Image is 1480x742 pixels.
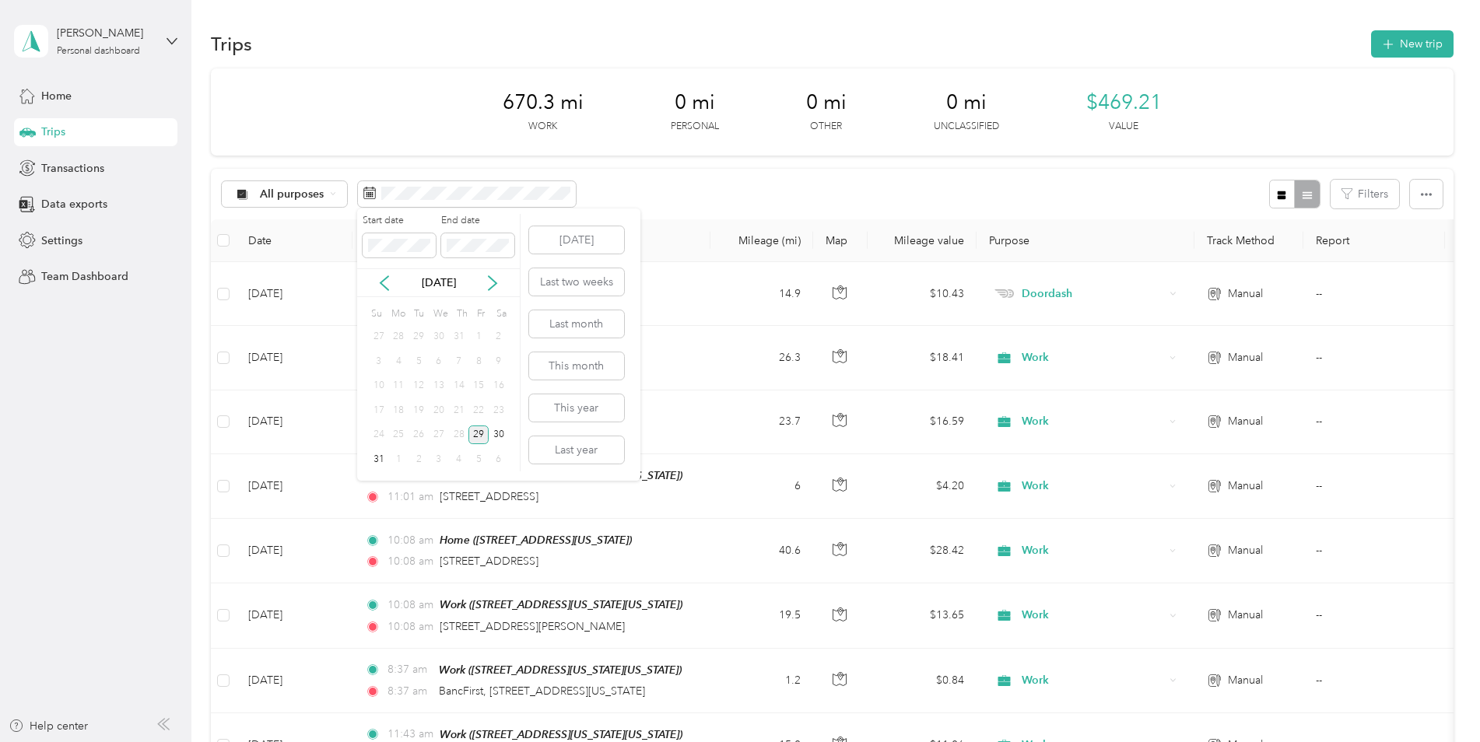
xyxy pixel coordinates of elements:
div: 30 [429,327,449,347]
span: 10:08 am [388,618,433,635]
td: 26.3 [710,326,813,390]
div: 9 [489,352,509,371]
div: Fr [474,303,489,324]
span: 8:37 am [388,683,432,700]
div: We [431,303,449,324]
span: Transactions [41,160,104,177]
span: Work ([STREET_ADDRESS][US_STATE][US_STATE]) [439,663,682,676]
iframe: Everlance-gr Chat Button Frame [1393,655,1480,742]
div: 5 [468,450,489,469]
td: $16.59 [868,390,977,454]
div: 18 [389,401,409,420]
td: [DATE] [236,262,352,326]
button: Help center [9,718,88,734]
td: -- [1303,583,1445,648]
div: 20 [429,401,449,420]
span: Work [1022,672,1164,689]
label: Start date [363,214,436,228]
div: 23 [489,401,509,420]
div: 6 [489,450,509,469]
div: 3 [369,352,389,371]
td: 23.7 [710,390,813,454]
td: $10.43 [868,262,977,326]
span: Manual [1228,413,1263,430]
div: 27 [429,425,449,445]
span: Manual [1228,672,1263,689]
button: This month [529,352,624,380]
td: -- [1303,262,1445,326]
span: Manual [1228,349,1263,366]
div: 29 [409,327,429,347]
span: [STREET_ADDRESS] [440,490,538,503]
h1: Trips [211,36,252,52]
th: Date [236,219,352,262]
th: Locations [352,219,710,262]
span: Manual [1228,607,1263,624]
span: Data exports [41,196,107,212]
div: 25 [389,425,409,445]
td: [DATE] [236,454,352,519]
td: [DATE] [236,583,352,648]
div: 4 [389,352,409,371]
th: Track Method [1194,219,1303,262]
span: Manual [1228,542,1263,559]
td: $4.20 [868,454,977,519]
div: 6 [429,352,449,371]
p: Personal [671,120,719,134]
p: Unclassified [934,120,999,134]
div: Mo [389,303,406,324]
span: Work [1022,413,1164,430]
div: 24 [369,425,389,445]
div: 26 [409,425,429,445]
th: Purpose [977,219,1194,262]
span: 10:08 am [388,553,433,570]
div: Tu [411,303,426,324]
div: 28 [449,425,469,445]
td: -- [1303,454,1445,519]
span: [STREET_ADDRESS][PERSON_NAME] [440,620,625,633]
div: 2 [489,327,509,347]
button: [DATE] [529,226,624,254]
span: 10:08 am [388,597,433,614]
span: Home ([STREET_ADDRESS][US_STATE]) [440,534,632,546]
td: [DATE] [236,649,352,713]
span: 670.3 mi [503,90,584,115]
div: Personal dashboard [57,47,140,56]
th: Mileage (mi) [710,219,813,262]
span: Trips [41,124,65,140]
span: Work ([STREET_ADDRESS][US_STATE][US_STATE]) [440,469,682,481]
td: 40.6 [710,519,813,583]
div: 21 [449,401,469,420]
td: $13.65 [868,583,977,648]
div: [PERSON_NAME] [57,25,154,41]
span: All purposes [260,189,324,200]
button: Last two weeks [529,268,624,296]
button: Last year [529,436,624,464]
div: 3 [429,450,449,469]
div: 7 [449,352,469,371]
span: Work ([STREET_ADDRESS][US_STATE][US_STATE]) [440,598,682,611]
span: Manual [1228,478,1263,495]
div: 31 [449,327,469,347]
span: Work ([STREET_ADDRESS][US_STATE][US_STATE]) [440,728,682,740]
div: 22 [468,401,489,420]
td: -- [1303,390,1445,454]
span: 8:37 am [388,661,432,678]
span: [STREET_ADDRESS] [440,555,538,568]
div: 11 [389,376,409,396]
span: 0 mi [675,90,715,115]
div: 19 [409,401,429,420]
label: End date [441,214,514,228]
th: Mileage value [868,219,977,262]
div: 1 [468,327,489,347]
p: [DATE] [406,275,472,291]
td: 14.9 [710,262,813,326]
div: 30 [489,425,509,445]
div: 17 [369,401,389,420]
td: $0.84 [868,649,977,713]
span: Work [1022,542,1164,559]
span: 11:01 am [388,488,433,506]
div: 4 [449,450,469,469]
p: Other [810,120,842,134]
